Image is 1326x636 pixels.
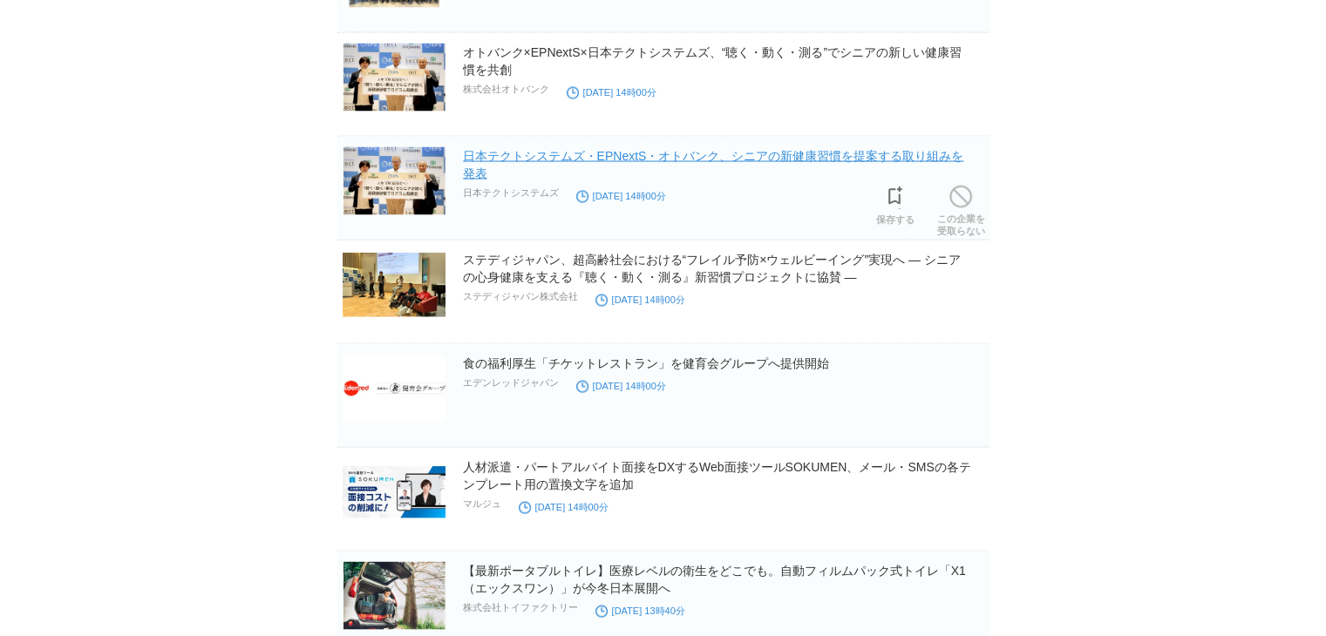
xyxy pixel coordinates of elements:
[463,186,559,200] p: 日本テクトシステムズ
[343,458,445,526] img: 14777-533-90f0893697729478281b3e1763123828-1600x800.png
[463,564,966,595] a: 【最新ポータブルトイレ】医療レベルの衛生をどこでも。自動フィルムパック式トイレ「X1（エックスワン）」が今冬日本展開へ
[463,376,559,389] p: エデンレッドジャパン
[576,191,666,201] time: [DATE] 14時00分
[463,83,549,96] p: 株式会社オトバンク
[463,601,578,614] p: 株式会社トイファクトリー
[343,147,445,215] img: 45502-21-2c31f1e2ddae988d35b38a05848324f0-1600x1069.png
[576,381,666,391] time: [DATE] 14時00分
[463,497,501,511] p: マルジュ
[567,87,656,98] time: [DATE] 14時00分
[876,182,915,226] a: 保存する
[595,294,685,305] time: [DATE] 14時00分
[343,251,445,319] img: 44477-81-1f5ec11f9f1ee70de9a2537310422616-1920x1200.png
[463,290,578,303] p: ステディジャパン株式会社
[463,253,961,284] a: ステディジャパン、超高齢社会における“フレイル予防×ウェルビーイング”実現へ ― シニアの心身健康を支える『聴く・動く・測る』新習慣プロジェクトに協賛 ―
[519,502,609,512] time: [DATE] 14時00分
[463,356,829,370] a: 食の福利厚生「チケットレストラン」を健育会グループへ提供開始
[463,149,964,180] a: 日本テクトシステムズ・EPNextS・オトバンク、シニアの新健康習慣を提案する取り組みを発表
[463,45,962,77] a: オトバンク×EPNextS×日本テクトシステムズ、“聴く・動く・測る”でシニアの新しい健康習慣を共創
[937,181,985,237] a: この企業を受取らない
[343,44,445,112] img: 34798-556-56457d2fd3a60251c174616845c30d45-1600x1069.png
[595,606,685,616] time: [DATE] 13時40分
[343,355,445,423] img: 56034-83-446d55cbc22d41a3799288c4208fc1a0-1920x321.png
[463,460,971,491] a: 人材派遣・パートアルバイト面接をDXするWeb面接ツールSOKUMEN、メール・SMSの各テンプレート用の置換文字を追加
[343,562,445,630] img: 107958-70-d956623cd5d6574b386dce6b420216f8-3000x2003.jpg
